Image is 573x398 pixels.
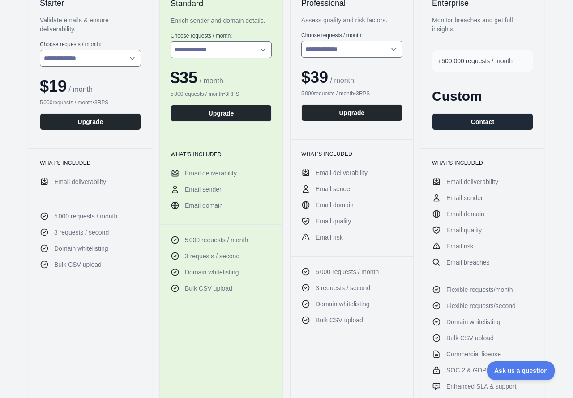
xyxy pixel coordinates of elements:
[316,168,368,177] span: Email deliverability
[316,184,352,193] span: Email sender
[432,159,533,167] h3: What's included
[185,185,222,194] span: Email sender
[301,150,402,158] h3: What's included
[185,169,237,178] span: Email deliverability
[446,177,498,186] span: Email deliverability
[487,361,555,380] iframe: Toggle Customer Support
[171,151,272,158] h3: What's included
